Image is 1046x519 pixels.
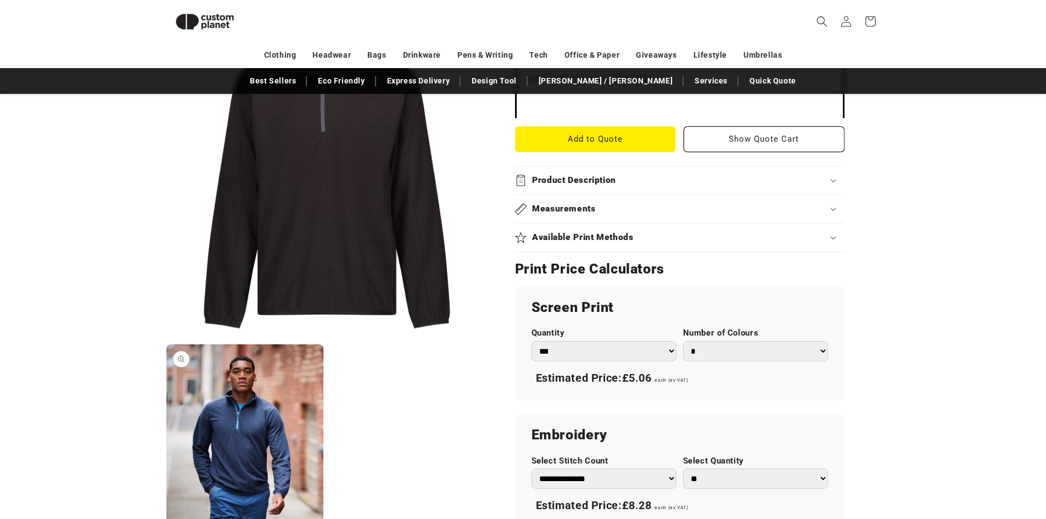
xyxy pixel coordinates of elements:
[264,46,297,65] a: Clothing
[655,505,688,510] span: each (ex VAT)
[622,371,652,384] span: £5.06
[382,71,456,91] a: Express Delivery
[457,46,513,65] a: Pens & Writing
[693,46,727,65] a: Lifestyle
[515,195,844,223] summary: Measurements
[532,367,828,390] div: Estimated Price:
[744,71,802,91] a: Quick Quote
[166,4,243,39] img: Custom Planet
[312,71,370,91] a: Eco Friendly
[403,46,441,65] a: Drinkware
[515,166,844,194] summary: Product Description
[532,328,676,338] label: Quantity
[532,203,596,215] h2: Measurements
[529,46,547,65] a: Tech
[367,46,386,65] a: Bags
[515,126,676,152] button: Add to Quote
[689,71,733,91] a: Services
[532,175,616,186] h2: Product Description
[533,71,678,91] a: [PERSON_NAME] / [PERSON_NAME]
[532,494,828,517] div: Estimated Price:
[684,126,844,152] button: Show Quote Cart
[528,96,832,107] iframe: Customer reviews powered by Trustpilot
[532,426,828,444] h2: Embroidery
[532,299,828,316] h2: Screen Print
[532,456,676,466] label: Select Stitch Count
[743,46,782,65] a: Umbrellas
[466,71,522,91] a: Design Tool
[515,260,844,278] h2: Print Price Calculators
[683,328,828,338] label: Number of Colours
[655,377,688,383] span: each (ex VAT)
[515,224,844,252] summary: Available Print Methods
[312,46,351,65] a: Headwear
[564,46,619,65] a: Office & Paper
[244,71,301,91] a: Best Sellers
[636,46,676,65] a: Giveaways
[622,499,652,512] span: £8.28
[863,400,1046,519] iframe: Chat Widget
[683,456,828,466] label: Select Quantity
[810,9,834,34] summary: Search
[532,232,634,243] h2: Available Print Methods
